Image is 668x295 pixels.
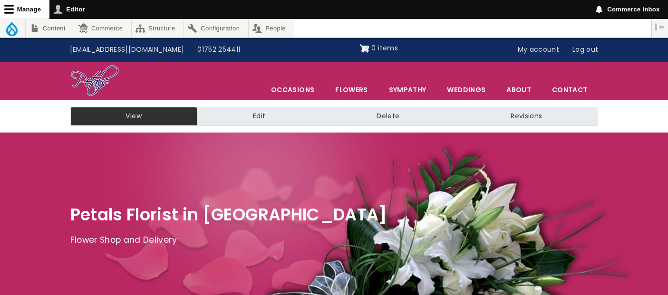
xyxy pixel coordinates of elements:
a: Shopping cart 0 items [360,41,398,56]
a: Revisions [455,107,598,126]
a: Sympathy [379,80,436,100]
span: Occasions [261,80,324,100]
a: Commerce [74,19,131,38]
a: Content [26,19,74,38]
a: 01752 254411 [191,41,247,59]
a: My account [511,41,566,59]
a: Flowers [325,80,378,100]
a: Delete [321,107,455,126]
nav: Tabs [63,107,605,126]
a: Edit [197,107,321,126]
a: View [70,107,197,126]
a: Contact [542,80,597,100]
a: People [249,19,294,38]
button: Vertical orientation [652,19,668,35]
a: [EMAIL_ADDRESS][DOMAIN_NAME] [63,41,191,59]
span: Petals Florist in [GEOGRAPHIC_DATA] [70,203,387,226]
a: Log out [566,41,605,59]
img: Home [70,65,119,98]
a: About [496,80,541,100]
span: Weddings [437,80,495,100]
a: Configuration [184,19,248,38]
a: Structure [132,19,184,38]
span: 0 items [371,43,397,53]
p: Flower Shop and Delivery [70,233,598,247]
img: Shopping cart [360,41,369,56]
